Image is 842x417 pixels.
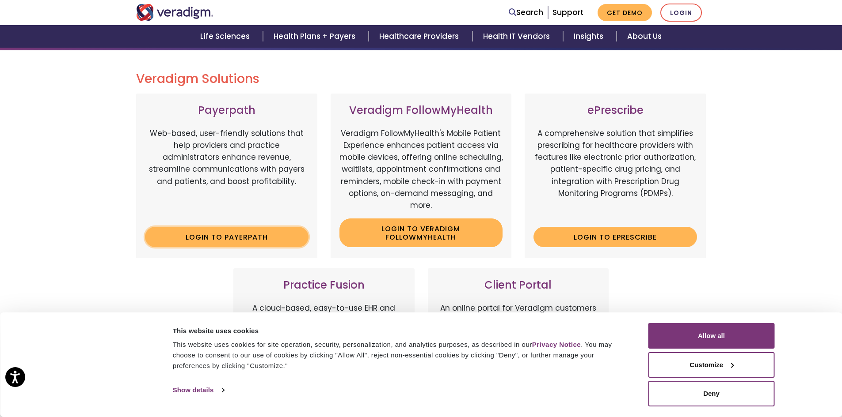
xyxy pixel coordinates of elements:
[509,7,543,19] a: Search
[552,7,583,18] a: Support
[173,339,629,371] div: This website uses cookies for site operation, security, personalization, and analytics purposes, ...
[472,25,563,48] a: Health IT Vendors
[533,227,697,247] a: Login to ePrescribe
[173,383,224,397] a: Show details
[533,104,697,117] h3: ePrescribe
[242,302,406,374] p: A cloud-based, easy-to-use EHR and billing services platform tailored for independent practices. ...
[242,279,406,292] h3: Practice Fusion
[136,71,706,86] h2: Veradigm Solutions
[145,227,309,247] a: Login to Payerpath
[339,218,503,247] a: Login to Veradigm FollowMyHealth
[648,381,775,406] button: Deny
[617,25,672,48] a: About Us
[533,128,697,220] p: A comprehensive solution that simplifies prescribing for healthcare providers with features like ...
[598,4,652,21] a: Get Demo
[648,323,775,349] button: Allow all
[437,279,600,292] h3: Client Portal
[563,25,617,48] a: Insights
[190,25,263,48] a: Life Sciences
[136,4,213,21] img: Veradigm logo
[660,4,702,22] a: Login
[173,326,629,336] div: This website uses cookies
[145,128,309,220] p: Web-based, user-friendly solutions that help providers and practice administrators enhance revenu...
[339,104,503,117] h3: Veradigm FollowMyHealth
[369,25,472,48] a: Healthcare Providers
[437,302,600,374] p: An online portal for Veradigm customers to connect with peers, ask questions, share ideas, and st...
[648,352,775,378] button: Customize
[145,104,309,117] h3: Payerpath
[532,341,581,348] a: Privacy Notice
[263,25,369,48] a: Health Plans + Payers
[339,128,503,211] p: Veradigm FollowMyHealth's Mobile Patient Experience enhances patient access via mobile devices, o...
